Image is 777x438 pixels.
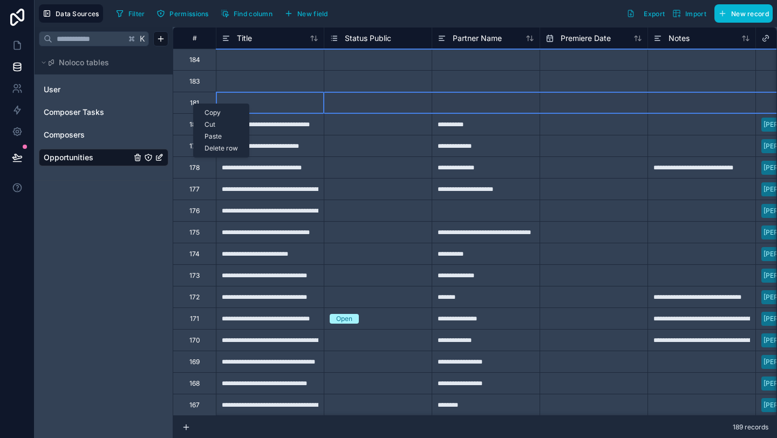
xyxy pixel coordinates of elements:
[194,142,249,154] div: Delete row
[623,4,669,23] button: Export
[217,5,276,22] button: Find column
[189,77,200,86] div: 183
[189,207,200,215] div: 176
[281,5,332,22] button: New field
[128,10,145,18] span: Filter
[181,34,208,42] div: #
[194,107,249,119] div: Copy
[189,250,200,258] div: 174
[189,271,200,280] div: 173
[39,81,168,98] div: User
[190,314,199,323] div: 171
[714,4,773,23] button: New record
[189,163,200,172] div: 178
[39,55,162,70] button: Noloco tables
[189,336,200,345] div: 170
[669,33,690,44] span: Notes
[731,10,769,18] span: New record
[710,4,773,23] a: New record
[189,185,200,194] div: 177
[237,33,252,44] span: Title
[189,56,200,64] div: 184
[39,126,168,143] div: Composers
[139,35,146,43] span: K
[297,10,328,18] span: New field
[234,10,272,18] span: Find column
[189,142,200,150] div: 179
[153,5,216,22] a: Permissions
[189,293,200,302] div: 172
[112,5,149,22] button: Filter
[44,84,131,95] a: User
[189,401,200,409] div: 167
[336,314,352,324] div: Open
[194,131,249,142] div: Paste
[44,152,131,163] a: Opportunities
[39,149,168,166] div: Opportunities
[561,33,611,44] span: Premiere Date
[44,84,60,95] span: User
[189,120,200,129] div: 180
[189,358,200,366] div: 169
[44,129,85,140] span: Composers
[39,4,103,23] button: Data Sources
[44,152,93,163] span: Opportunities
[44,107,104,118] span: Composer Tasks
[169,10,208,18] span: Permissions
[194,119,249,131] div: Cut
[189,379,200,388] div: 168
[39,104,168,121] div: Composer Tasks
[153,5,212,22] button: Permissions
[733,423,768,432] span: 189 records
[44,107,131,118] a: Composer Tasks
[56,10,99,18] span: Data Sources
[59,57,109,68] span: Noloco tables
[644,10,665,18] span: Export
[44,129,131,140] a: Composers
[189,228,200,237] div: 175
[345,33,391,44] span: Status Public
[190,99,199,107] div: 181
[453,33,502,44] span: Partner Name
[685,10,706,18] span: Import
[669,4,710,23] button: Import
